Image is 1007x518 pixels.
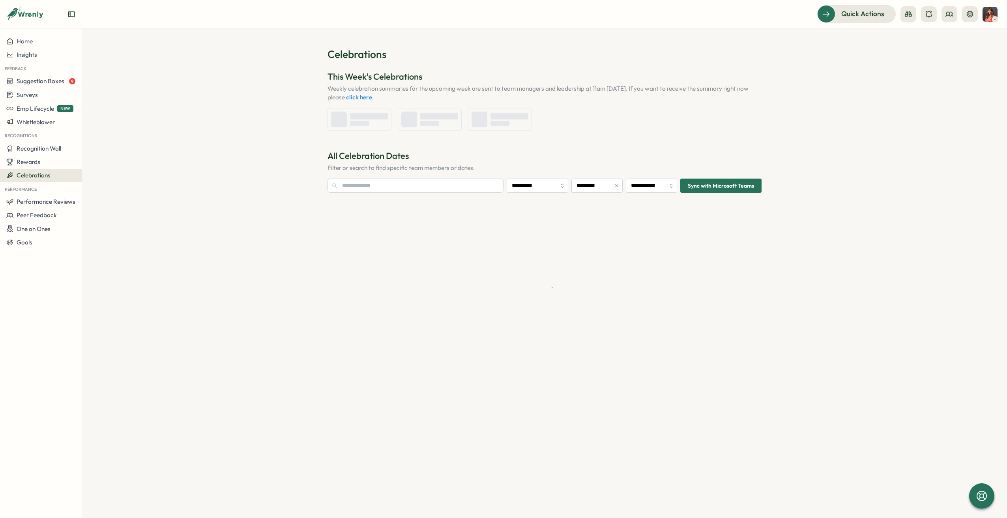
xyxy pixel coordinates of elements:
[328,164,762,172] p: Filter or search to find specific team members or dates.
[17,51,37,58] span: Insights
[17,171,51,179] span: Celebrations
[57,105,73,112] span: NEW
[680,179,762,193] button: Sync with Microsoft Teams
[817,5,896,22] button: Quick Actions
[67,10,75,18] button: Expand sidebar
[17,105,54,112] span: Emp Lifecycle
[328,150,762,162] h3: All Celebration Dates
[688,179,754,192] span: Sync with Microsoft Teams
[328,71,762,83] p: This Week's Celebrations
[17,225,51,233] span: One on Ones
[17,239,32,246] span: Goals
[17,145,61,152] span: Recognition Wall
[17,91,38,99] span: Surveys
[17,158,40,166] span: Rewards
[983,7,998,22] img: Nikki Kean
[328,84,762,102] div: Weekly celebration summaries for the upcoming week are sent to team managers and leadership at 11...
[69,78,75,84] span: 9
[17,198,75,205] span: Performance Reviews
[17,37,33,45] span: Home
[17,77,64,85] span: Suggestion Boxes
[841,9,884,19] span: Quick Actions
[328,47,762,61] h1: Celebrations
[17,118,55,126] span: Whistleblower
[346,94,372,101] button: click here
[17,211,57,219] span: Peer Feedback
